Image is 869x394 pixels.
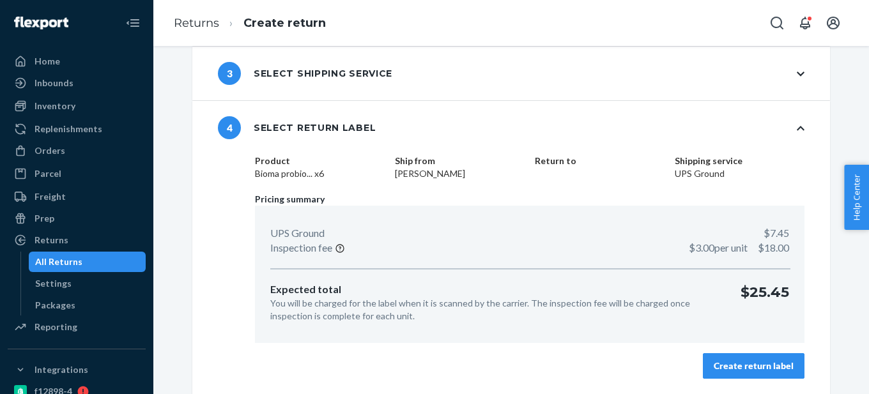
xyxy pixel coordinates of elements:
[764,10,790,36] button: Open Search Box
[689,241,789,255] p: $18.00
[8,140,146,161] a: Orders
[255,193,804,206] p: Pricing summary
[243,16,326,30] a: Create return
[35,277,72,290] div: Settings
[714,360,794,372] div: Create return label
[270,297,720,322] p: You will be charged for the label when it is scanned by the carrier. The inspection fee will be c...
[844,165,869,230] button: Help Center
[29,273,146,294] a: Settings
[29,295,146,315] a: Packages
[255,155,385,167] dt: Product
[35,234,68,246] div: Returns
[689,241,748,254] span: $3.00 per unit
[14,17,68,29] img: Flexport logo
[35,77,73,89] div: Inbounds
[8,96,146,116] a: Inventory
[35,363,88,376] div: Integrations
[35,55,60,68] div: Home
[820,10,846,36] button: Open account menu
[218,116,241,139] span: 4
[535,155,665,167] dt: Return to
[270,226,325,241] p: UPS Ground
[8,208,146,229] a: Prep
[675,155,804,167] dt: Shipping service
[35,299,75,312] div: Packages
[218,62,392,85] div: Select shipping service
[395,155,525,167] dt: Ship from
[35,100,75,112] div: Inventory
[29,252,146,272] a: All Returns
[218,116,376,139] div: Select return label
[8,73,146,93] a: Inbounds
[764,226,789,241] p: $7.45
[35,255,82,268] div: All Returns
[395,167,525,180] dd: [PERSON_NAME]
[35,167,61,180] div: Parcel
[8,51,146,72] a: Home
[8,163,146,184] a: Parcel
[8,186,146,207] a: Freight
[792,10,818,36] button: Open notifications
[35,144,65,157] div: Orders
[741,282,789,322] p: $25.45
[35,123,102,135] div: Replenishments
[174,16,219,30] a: Returns
[270,241,332,255] p: Inspection fee
[255,167,385,180] dd: Bioma probio... x6
[35,212,54,225] div: Prep
[164,4,336,42] ol: breadcrumbs
[270,282,720,297] p: Expected total
[8,230,146,250] a: Returns
[218,62,241,85] span: 3
[35,190,66,203] div: Freight
[8,317,146,337] a: Reporting
[703,353,804,379] button: Create return label
[35,321,77,333] div: Reporting
[8,119,146,139] a: Replenishments
[8,360,146,380] button: Integrations
[675,167,804,180] dd: UPS Ground
[120,10,146,36] button: Close Navigation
